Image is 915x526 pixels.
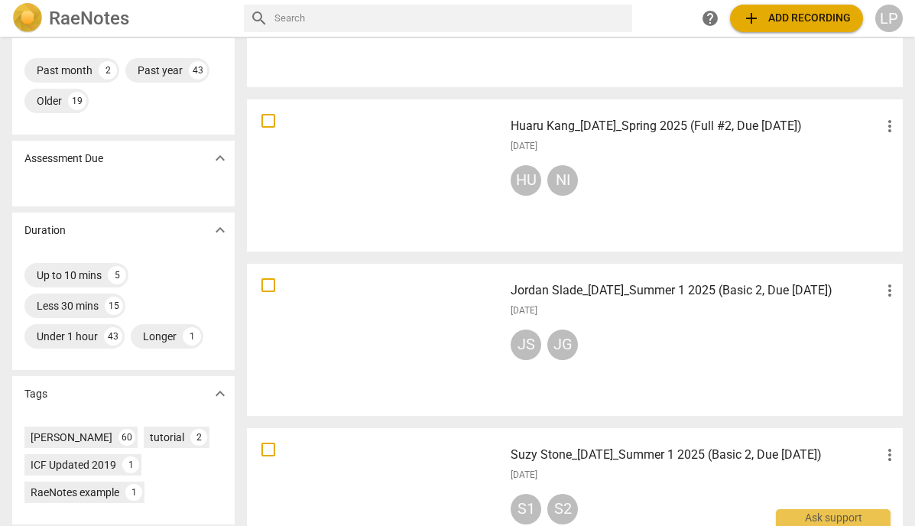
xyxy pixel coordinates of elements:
[37,268,102,283] div: Up to 10 mins
[108,266,126,284] div: 5
[37,329,98,344] div: Under 1 hour
[730,5,863,32] button: Upload
[547,165,578,196] div: NI
[122,456,139,473] div: 1
[12,3,43,34] img: Logo
[211,149,229,167] span: expand_more
[190,429,207,446] div: 2
[24,151,103,167] p: Assessment Due
[105,297,123,315] div: 15
[511,469,537,482] span: [DATE]
[274,6,626,31] input: Search
[150,430,184,445] div: tutorial
[24,386,47,402] p: Tags
[211,221,229,239] span: expand_more
[742,9,851,28] span: Add recording
[125,484,142,501] div: 1
[143,329,177,344] div: Longer
[12,3,232,34] a: LogoRaeNotes
[252,105,897,246] a: Huaru Kang_[DATE]_Spring 2025 (Full #2, Due [DATE])[DATE]HUNI
[189,61,207,80] div: 43
[875,5,903,32] button: LP
[511,304,537,317] span: [DATE]
[776,509,891,526] div: Ask support
[31,457,116,472] div: ICF Updated 2019
[183,327,201,346] div: 1
[99,61,117,80] div: 2
[209,147,232,170] button: Show more
[209,382,232,405] button: Show more
[547,330,578,360] div: JG
[511,165,541,196] div: HU
[37,298,99,313] div: Less 30 mins
[37,93,62,109] div: Older
[511,281,881,300] h3: Jordan Slade_7-24-25_Summer 1 2025 (Basic 2, Due 7-30-25)
[68,92,86,110] div: 19
[547,494,578,524] div: S2
[209,219,232,242] button: Show more
[37,63,92,78] div: Past month
[881,281,899,300] span: more_vert
[511,446,881,464] h3: Suzy Stone_7-24-25_Summer 1 2025 (Basic 2, Due 7-30-25)
[696,5,724,32] a: Help
[742,9,761,28] span: add
[49,8,129,29] h2: RaeNotes
[24,222,66,239] p: Duration
[881,117,899,135] span: more_vert
[138,63,183,78] div: Past year
[250,9,268,28] span: search
[511,117,881,135] h3: Huaru Kang_7-31-25_Spring 2025 (Full #2, Due 8-06-25)
[252,269,897,411] a: Jordan Slade_[DATE]_Summer 1 2025 (Basic 2, Due [DATE])[DATE]JSJG
[511,494,541,524] div: S1
[31,485,119,500] div: RaeNotes example
[118,429,135,446] div: 60
[881,446,899,464] span: more_vert
[104,327,122,346] div: 43
[701,9,719,28] span: help
[31,430,112,445] div: [PERSON_NAME]
[511,140,537,153] span: [DATE]
[511,330,541,360] div: JS
[211,385,229,403] span: expand_more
